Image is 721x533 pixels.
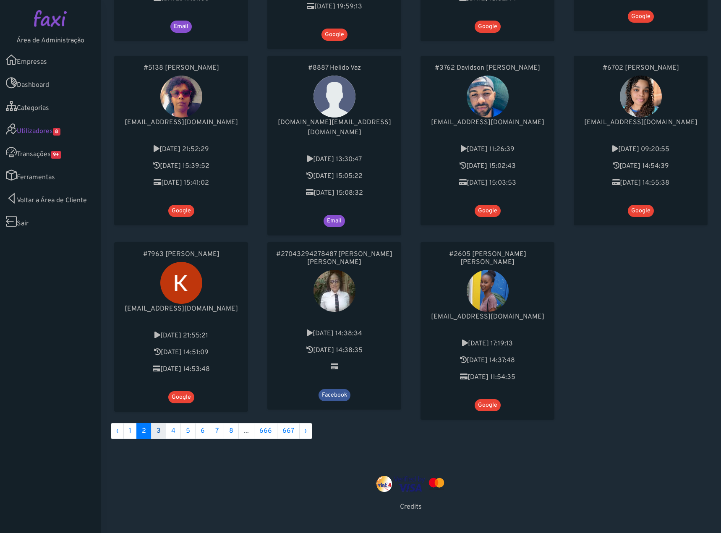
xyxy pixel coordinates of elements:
p: Criado em [582,144,699,154]
span: Email [324,215,345,227]
p: Última transacção [123,178,240,188]
p: Última actividade [123,347,240,358]
a: 3 [151,423,166,439]
a: #3762 Davidson [PERSON_NAME] [429,64,546,72]
span: Google [475,399,501,411]
p: Criado em [123,331,240,341]
span: Email [170,21,192,33]
span: [EMAIL_ADDRESS][DOMAIN_NAME] [431,118,544,127]
a: #27043294278487 [PERSON_NAME] [PERSON_NAME] [276,251,393,266]
span: [EMAIL_ADDRESS][DOMAIN_NAME] [431,313,544,321]
p: Última actividade [276,171,393,181]
p: Criado em [276,154,393,165]
a: 7 [210,423,224,439]
p: Criado em [429,339,546,349]
a: #8887 Helido Vaz [276,64,393,72]
p: Última transacção [429,178,546,188]
p: Última actividade [429,161,546,171]
a: #2605 [PERSON_NAME] [PERSON_NAME] [429,251,546,266]
span: 2 [136,423,152,439]
a: 667 [277,423,300,439]
img: mastercard [427,476,446,492]
a: #7963 [PERSON_NAME] [123,251,240,259]
a: #6702 [PERSON_NAME] [582,64,699,72]
p: Última actividade [429,355,546,366]
p: Última transacção [276,2,393,12]
p: Última actividade [276,345,393,355]
a: 666 [254,423,277,439]
a: 4 [166,423,181,439]
p: Última transacção [276,188,393,198]
span: Google [475,205,501,217]
span: Google [321,29,347,41]
a: Credits [400,503,422,511]
span: [DOMAIN_NAME][EMAIL_ADDRESS][DOMAIN_NAME] [278,118,391,137]
a: 1 [123,423,137,439]
span: Google [628,10,654,23]
p: Última transacção [429,372,546,382]
a: 8 [224,423,239,439]
span: [EMAIL_ADDRESS][DOMAIN_NAME] [125,305,238,313]
p: Criado em [123,144,240,154]
p: Última actividade [123,161,240,171]
p: Última transacção [582,178,699,188]
p: Criado em [429,144,546,154]
p: Criado em [276,329,393,339]
p: Última transacção [123,364,240,374]
a: 5 [180,423,196,439]
span: Facebook [319,389,350,401]
img: visa [394,476,425,492]
span: 8 [53,128,60,136]
img: vinti4 [376,476,392,492]
a: 6 [195,423,210,439]
a: #5138 [PERSON_NAME] [123,64,240,72]
span: Google [168,205,194,217]
span: Google [168,391,194,403]
p: Última transacção [276,362,393,372]
span: [EMAIL_ADDRESS][DOMAIN_NAME] [125,118,238,127]
span: [EMAIL_ADDRESS][DOMAIN_NAME] [584,118,697,127]
span: Google [628,205,654,217]
span: 9+ [51,151,61,159]
a: Proximo » [299,423,312,439]
span: Google [475,21,501,33]
p: Última actividade [582,161,699,171]
a: « Anterior [111,423,124,439]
